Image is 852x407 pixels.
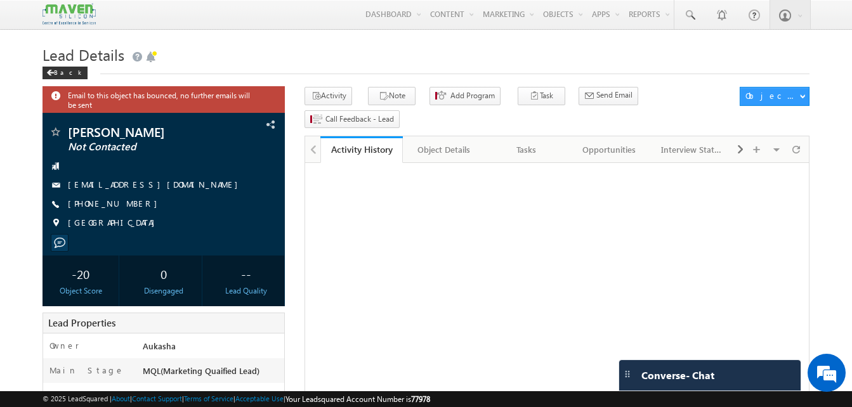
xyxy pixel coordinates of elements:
a: About [112,394,130,403]
div: Activity History [330,143,393,155]
a: Activity History [320,136,403,163]
span: [PHONE_NUMBER] [68,198,164,210]
span: Not Contacted [68,141,217,153]
div: -20 [46,262,115,285]
span: [GEOGRAPHIC_DATA] [68,217,161,229]
label: Owner [49,340,79,351]
span: Call Feedback - Lead [325,113,394,125]
div: Webinar [140,389,284,407]
a: Back [43,66,94,77]
span: Send Email [596,89,632,101]
a: Opportunities [568,136,651,163]
label: Main Stage [49,365,124,376]
img: Custom Logo [43,3,96,25]
div: Object Actions [745,90,799,101]
div: Disengaged [129,285,199,297]
img: carter-drag [622,369,632,379]
span: © 2025 LeadSquared | | | | | [43,393,430,405]
button: Add Program [429,87,501,105]
button: Task [518,87,565,105]
div: Object Score [46,285,115,297]
div: Interview Status [661,142,722,157]
div: Opportunities [579,142,639,157]
button: Object Actions [740,87,809,106]
span: Lead Properties [48,316,115,329]
a: Contact Support [132,394,182,403]
span: [EMAIL_ADDRESS][DOMAIN_NAME] [68,179,244,191]
div: Tasks [496,142,557,157]
span: Add Program [450,90,495,101]
a: Tasks [486,136,568,163]
span: Your Leadsquared Account Number is [285,394,430,404]
button: Call Feedback - Lead [305,110,400,129]
div: MQL(Marketing Quaified Lead) [140,365,284,382]
a: Interview Status [651,136,733,163]
span: 77978 [411,394,430,404]
a: Terms of Service [184,394,233,403]
div: Lead Quality [211,285,281,297]
a: Object Details [403,136,485,163]
button: Note [368,87,416,105]
span: Email to this object has bounced, no further emails will be sent [68,89,252,110]
a: Acceptable Use [235,394,284,403]
div: 0 [129,262,199,285]
span: Aukasha [143,340,176,351]
span: Converse - Chat [641,370,714,381]
div: -- [211,262,281,285]
span: Lead Details [43,44,124,65]
span: [PERSON_NAME] [68,126,217,138]
div: Back [43,67,88,79]
button: Activity [305,87,352,105]
div: Object Details [413,142,474,157]
button: Send Email [579,87,638,105]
